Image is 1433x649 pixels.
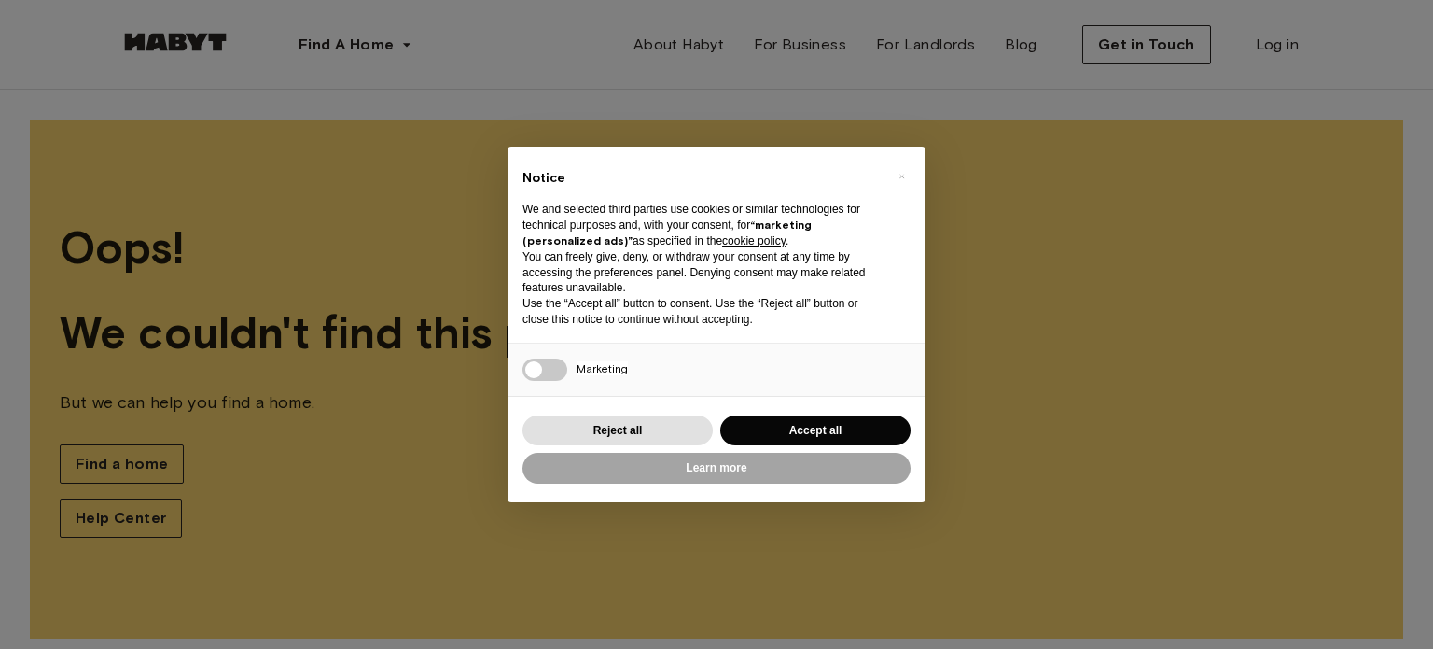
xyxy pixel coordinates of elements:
[720,416,911,446] button: Accept all
[522,202,881,248] p: We and selected third parties use cookies or similar technologies for technical purposes and, wit...
[886,162,916,191] button: Close this notice
[522,453,911,484] button: Learn more
[522,249,881,296] p: You can freely give, deny, or withdraw your consent at any time by accessing the preferences pane...
[522,169,881,188] h2: Notice
[898,165,905,188] span: ×
[722,234,786,247] a: cookie policy
[577,361,628,375] span: Marketing
[522,218,812,247] strong: “marketing (personalized ads)”
[522,296,881,328] p: Use the “Accept all” button to consent. Use the “Reject all” button or close this notice to conti...
[522,416,713,446] button: Reject all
